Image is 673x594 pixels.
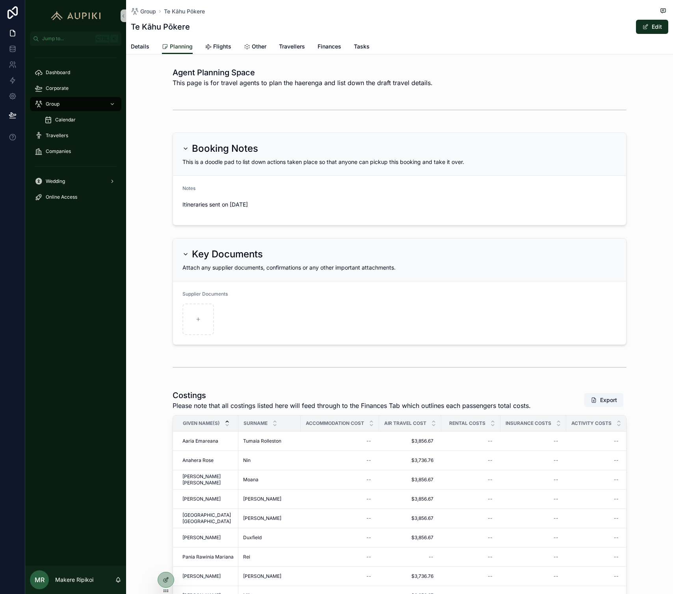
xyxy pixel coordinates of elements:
div: -- [614,573,619,579]
span: Planning [170,43,193,50]
img: App logo [47,9,104,22]
a: Rei [243,554,296,560]
div: -- [488,496,493,502]
div: -- [366,554,371,560]
div: -- [429,554,433,560]
span: Wedding [46,178,65,184]
span: Accommodation Cost [306,420,364,426]
span: Anahera Rose [182,457,214,464]
div: -- [488,457,493,464]
a: -- [505,531,561,544]
div: -- [488,438,493,444]
a: Anahera Rose [182,457,234,464]
a: -- [305,454,374,467]
div: -- [614,534,619,541]
div: -- [366,534,371,541]
a: Tasks [354,39,370,55]
span: Companies [46,148,71,155]
span: Attach any supplier documents, confirmations or any other important attachments. [182,264,396,271]
a: Group [131,7,156,15]
a: Online Access [30,190,121,204]
p: Itineraries sent on [DATE] [182,200,617,209]
span: Dashboard [46,69,70,76]
div: -- [614,438,619,444]
span: [PERSON_NAME] [243,573,281,579]
span: Notes [182,185,195,191]
a: -- [305,493,374,505]
div: -- [614,457,619,464]
div: -- [366,457,371,464]
a: [PERSON_NAME] [182,534,234,541]
a: -- [571,454,622,467]
a: -- [571,512,622,525]
div: -- [366,573,371,579]
span: Surname [244,420,268,426]
span: [PERSON_NAME] [243,515,281,521]
a: $3,856.67 [384,512,437,525]
span: Duxfield [243,534,262,541]
a: Dashboard [30,65,121,80]
a: [PERSON_NAME] [182,496,234,502]
a: Group [30,97,121,111]
a: -- [505,551,561,563]
a: Travellers [30,128,121,143]
div: -- [614,515,619,521]
span: Travellers [279,43,305,50]
span: [PERSON_NAME] [182,496,221,502]
a: $3,736.76 [384,454,437,467]
div: -- [554,457,558,464]
a: -- [305,570,374,583]
a: Finances [318,39,341,55]
span: Group [140,7,156,15]
span: Nin [243,457,251,464]
a: -- [446,473,496,486]
div: -- [366,515,371,521]
span: Supplier Documents [182,291,228,297]
a: -- [446,493,496,505]
span: Aaria Emareana [182,438,218,444]
a: -- [446,454,496,467]
a: Wedding [30,174,121,188]
a: $3,856.67 [384,435,437,447]
a: -- [571,435,622,447]
a: -- [505,473,561,486]
a: -- [446,512,496,525]
h1: Costings [173,390,531,401]
span: $3,856.67 [387,477,433,483]
a: Other [244,39,266,55]
div: -- [554,573,558,579]
a: Aaria Emareana [182,438,234,444]
h2: Booking Notes [192,142,258,155]
span: Insurance Costs [506,420,551,426]
span: This is a doodle pad to list down actions taken place so that anyone can pickup this booking and ... [182,158,464,165]
span: $3,856.67 [387,515,433,521]
span: MR [35,575,45,585]
a: Planning [162,39,193,54]
a: -- [571,531,622,544]
a: -- [384,551,437,563]
span: Tasks [354,43,370,50]
span: Details [131,43,149,50]
a: $3,856.67 [384,531,437,544]
span: $3,736.76 [387,457,433,464]
span: Tumaia Rolleston [243,438,281,444]
a: [PERSON_NAME] [243,573,296,579]
a: -- [571,570,622,583]
a: Flights [205,39,231,55]
div: -- [554,515,558,521]
a: [GEOGRAPHIC_DATA] [GEOGRAPHIC_DATA] [182,512,234,525]
a: -- [505,454,561,467]
p: Makere Ripikoi [55,576,93,584]
a: -- [446,531,496,544]
a: Pania Rawinia Mariana [182,554,234,560]
h2: Key Documents [192,248,263,261]
div: -- [366,496,371,502]
h1: Agent Planning Space [173,67,433,78]
a: Corporate [30,81,121,95]
span: $3,856.67 [387,534,433,541]
span: This page is for travel agents to plan the haerenga and list down the draft travel details. [173,78,433,88]
div: -- [488,534,493,541]
span: Online Access [46,194,77,200]
div: -- [488,477,493,483]
div: -- [554,477,558,483]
